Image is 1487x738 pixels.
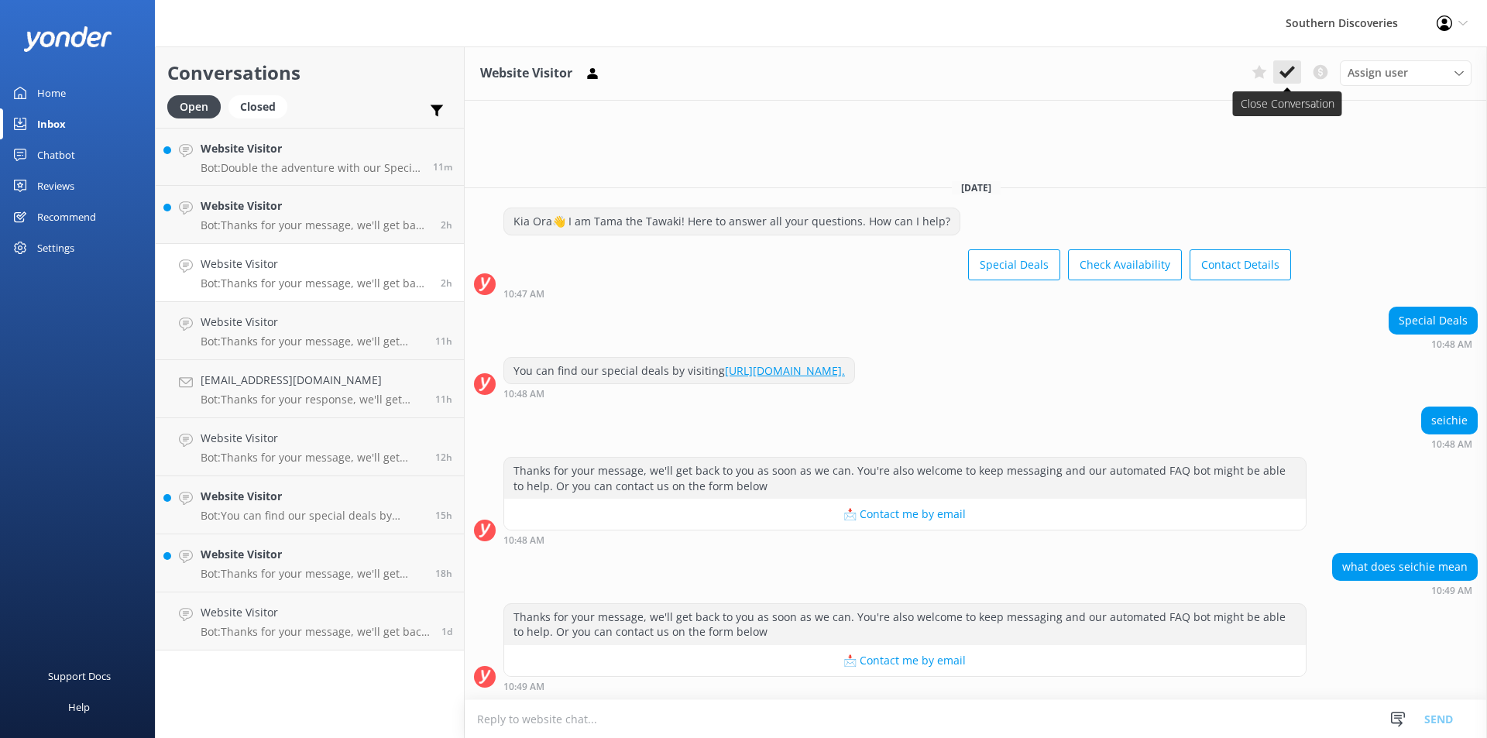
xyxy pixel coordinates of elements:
[435,509,452,522] span: Oct 07 2025 10:11pm (UTC +13:00) Pacific/Auckland
[1422,407,1477,434] div: seichie
[228,95,287,118] div: Closed
[504,604,1306,645] div: Thanks for your message, we'll get back to you as soon as we can. You're also welcome to keep mes...
[503,681,1307,692] div: Oct 08 2025 10:49am (UTC +13:00) Pacific/Auckland
[37,139,75,170] div: Chatbot
[201,276,429,290] p: Bot: Thanks for your message, we'll get back to you as soon as we can. You're also welcome to kee...
[441,625,452,638] span: Oct 06 2025 10:13pm (UTC +13:00) Pacific/Auckland
[201,256,429,273] h4: Website Visitor
[503,534,1307,545] div: Oct 08 2025 10:48am (UTC +13:00) Pacific/Auckland
[1389,338,1478,349] div: Oct 08 2025 10:48am (UTC +13:00) Pacific/Auckland
[503,390,544,399] strong: 10:48 AM
[1190,249,1291,280] button: Contact Details
[201,488,424,505] h4: Website Visitor
[201,314,424,331] h4: Website Visitor
[68,692,90,723] div: Help
[201,625,430,639] p: Bot: Thanks for your message, we'll get back to you as soon as we can. You're also welcome to kee...
[156,244,464,302] a: Website VisitorBot:Thanks for your message, we'll get back to you as soon as we can. You're also ...
[48,661,111,692] div: Support Docs
[201,509,424,523] p: Bot: You can find our special deals by visiting [URL][DOMAIN_NAME].
[725,363,845,378] a: [URL][DOMAIN_NAME].
[503,682,544,692] strong: 10:49 AM
[435,567,452,580] span: Oct 07 2025 07:07pm (UTC +13:00) Pacific/Auckland
[201,161,421,175] p: Bot: Double the adventure with our Special Deals! Visit [URL][DOMAIN_NAME].
[156,476,464,534] a: Website VisitorBot:You can find our special deals by visiting [URL][DOMAIN_NAME].15h
[201,451,424,465] p: Bot: Thanks for your message, we'll get back to you as soon as we can. You're also welcome to kee...
[504,358,854,384] div: You can find our special deals by visiting
[441,276,452,290] span: Oct 08 2025 10:49am (UTC +13:00) Pacific/Auckland
[1348,64,1408,81] span: Assign user
[503,388,855,399] div: Oct 08 2025 10:48am (UTC +13:00) Pacific/Auckland
[201,546,424,563] h4: Website Visitor
[503,290,544,299] strong: 10:47 AM
[156,418,464,476] a: Website VisitorBot:Thanks for your message, we'll get back to you as soon as we can. You're also ...
[201,335,424,348] p: Bot: Thanks for your message, we'll get back to you as soon as we can. You're also welcome to kee...
[435,451,452,464] span: Oct 08 2025 12:30am (UTC +13:00) Pacific/Auckland
[1068,249,1182,280] button: Check Availability
[156,360,464,418] a: [EMAIL_ADDRESS][DOMAIN_NAME]Bot:Thanks for your response, we'll get back to you as soon as we can...
[1431,586,1472,596] strong: 10:49 AM
[201,567,424,581] p: Bot: Thanks for your message, we'll get back to you as soon as we can. You're also welcome to kee...
[37,77,66,108] div: Home
[435,393,452,406] span: Oct 08 2025 01:27am (UTC +13:00) Pacific/Auckland
[201,218,429,232] p: Bot: Thanks for your message, we'll get back to you as soon as we can. You're also welcome to kee...
[228,98,295,115] a: Closed
[503,288,1291,299] div: Oct 08 2025 10:47am (UTC +13:00) Pacific/Auckland
[503,536,544,545] strong: 10:48 AM
[1340,60,1472,85] div: Assign User
[156,592,464,650] a: Website VisitorBot:Thanks for your message, we'll get back to you as soon as we can. You're also ...
[37,108,66,139] div: Inbox
[504,499,1306,530] button: 📩 Contact me by email
[1431,340,1472,349] strong: 10:48 AM
[1389,307,1477,334] div: Special Deals
[37,170,74,201] div: Reviews
[167,98,228,115] a: Open
[201,604,430,621] h4: Website Visitor
[1332,585,1478,596] div: Oct 08 2025 10:49am (UTC +13:00) Pacific/Auckland
[201,140,421,157] h4: Website Visitor
[156,302,464,360] a: Website VisitorBot:Thanks for your message, we'll get back to you as soon as we can. You're also ...
[156,186,464,244] a: Website VisitorBot:Thanks for your message, we'll get back to you as soon as we can. You're also ...
[156,534,464,592] a: Website VisitorBot:Thanks for your message, we'll get back to you as soon as we can. You're also ...
[1431,440,1472,449] strong: 10:48 AM
[433,160,452,173] span: Oct 08 2025 01:09pm (UTC +13:00) Pacific/Auckland
[201,430,424,447] h4: Website Visitor
[968,249,1060,280] button: Special Deals
[441,218,452,232] span: Oct 08 2025 10:49am (UTC +13:00) Pacific/Auckland
[167,95,221,118] div: Open
[201,372,424,389] h4: [EMAIL_ADDRESS][DOMAIN_NAME]
[504,645,1306,676] button: 📩 Contact me by email
[201,393,424,407] p: Bot: Thanks for your response, we'll get back to you as soon as we can during opening hours.
[504,208,960,235] div: Kia Ora👋 I am Tama the Tawaki! Here to answer all your questions. How can I help?
[504,458,1306,499] div: Thanks for your message, we'll get back to you as soon as we can. You're also welcome to keep mes...
[37,232,74,263] div: Settings
[435,335,452,348] span: Oct 08 2025 02:13am (UTC +13:00) Pacific/Auckland
[201,197,429,215] h4: Website Visitor
[23,26,112,52] img: yonder-white-logo.png
[1421,438,1478,449] div: Oct 08 2025 10:48am (UTC +13:00) Pacific/Auckland
[952,181,1001,194] span: [DATE]
[156,128,464,186] a: Website VisitorBot:Double the adventure with our Special Deals! Visit [URL][DOMAIN_NAME].11m
[37,201,96,232] div: Recommend
[1333,554,1477,580] div: what does seichie mean
[480,64,572,84] h3: Website Visitor
[167,58,452,88] h2: Conversations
